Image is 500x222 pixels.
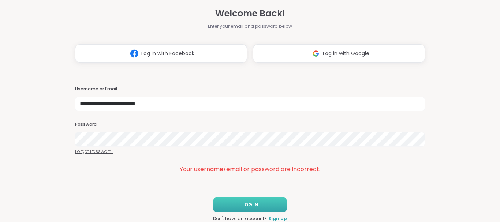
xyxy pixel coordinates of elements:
a: Sign up [268,215,287,222]
img: ShareWell Logomark [127,47,141,60]
span: Don't have an account? [213,215,267,222]
button: Log in with Google [253,44,425,63]
div: Your username/email or password are incorrect. [75,165,425,174]
span: LOG IN [242,202,258,208]
span: Enter your email and password below [208,23,292,30]
a: Forgot Password? [75,148,425,155]
span: Log in with Google [323,50,369,57]
img: ShareWell Logomark [309,47,323,60]
span: Log in with Facebook [141,50,194,57]
span: Welcome Back! [215,7,285,20]
h3: Password [75,121,425,128]
button: LOG IN [213,197,287,212]
h3: Username or Email [75,86,425,92]
button: Log in with Facebook [75,44,247,63]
